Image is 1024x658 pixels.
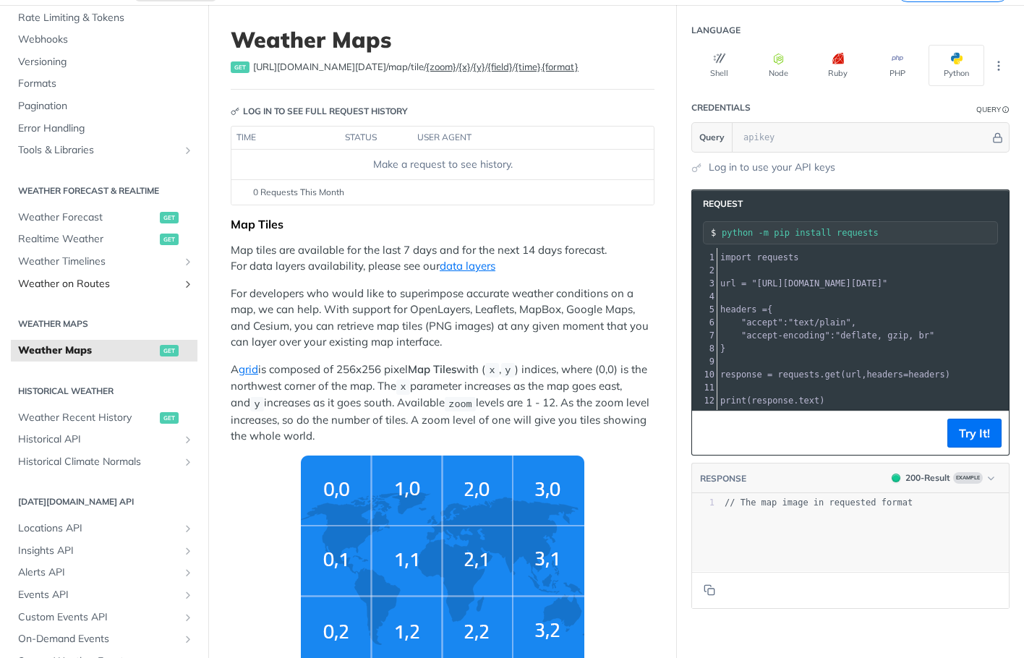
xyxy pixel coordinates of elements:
span: get [160,234,179,245]
svg: More ellipsis [992,59,1005,72]
span: url [845,369,861,380]
a: Tools & LibrariesShow subpages for Tools & Libraries [11,140,197,161]
span: get [160,345,179,356]
input: Request instructions [722,228,997,238]
button: Ruby [810,45,866,86]
div: 9 [692,355,717,368]
button: Node [751,45,806,86]
a: Weather Recent Historyget [11,407,197,429]
span: : , [720,317,856,328]
a: grid [239,362,258,376]
button: Show subpages for Insights API [182,545,194,557]
label: {format} [542,61,579,72]
span: get [231,61,249,73]
span: . ( , ) [720,369,950,380]
th: status [340,127,412,150]
h2: [DATE][DOMAIN_NAME] API [11,495,197,508]
span: Example [953,472,983,484]
button: Copy to clipboard [699,422,720,444]
span: response [751,396,793,406]
label: {y} [473,61,485,72]
div: 5 [692,303,717,316]
button: RESPONSE [699,471,747,486]
a: On-Demand EventsShow subpages for On-Demand Events [11,628,197,650]
span: "deflate, gzip, br" [835,330,934,341]
a: Locations APIShow subpages for Locations API [11,518,197,539]
div: 12 [692,394,717,407]
a: Weather TimelinesShow subpages for Weather Timelines [11,251,197,273]
button: Show subpages for Weather Timelines [182,256,194,268]
h2: Weather Maps [11,317,197,330]
span: Insights API [18,544,179,558]
button: More Languages [988,55,1010,77]
div: 11 [692,381,717,394]
span: "[URL][DOMAIN_NAME][DATE]" [751,278,887,289]
span: headers [720,304,757,315]
span: Versioning [18,55,194,69]
span: Historical API [18,432,179,447]
span: = [903,369,908,380]
button: Show subpages for Weather on Routes [182,278,194,290]
svg: Key [231,107,239,116]
span: requests [757,252,799,262]
span: = [741,278,746,289]
span: Weather Timelines [18,255,179,269]
span: Weather Forecast [18,210,156,225]
span: 0 Requests This Month [253,186,344,199]
p: Map tiles are available for the last 7 days and for the next 14 days forecast. For data layers av... [231,242,654,275]
h2: Historical Weather [11,385,197,398]
span: Locations API [18,521,179,536]
a: Rate Limiting & Tokens [11,7,197,29]
button: Show subpages for Historical Climate Normals [182,456,194,468]
div: 1 [692,497,714,509]
label: {time} [515,61,540,72]
span: Tools & Libraries [18,143,179,158]
span: On-Demand Events [18,632,179,646]
h2: Weather Forecast & realtime [11,184,197,197]
button: Try It! [947,419,1002,448]
span: // The map image in requested format [725,497,913,508]
div: 10 [692,368,717,381]
span: y [254,398,260,409]
button: Show subpages for Events API [182,589,194,601]
button: Show subpages for On-Demand Events [182,633,194,645]
span: Rate Limiting & Tokens [18,11,194,25]
div: 7 [692,329,717,342]
button: Copy to clipboard [699,579,720,601]
a: Versioning [11,51,197,73]
span: ( . ) [720,396,825,406]
input: apikey [736,123,990,152]
span: Historical Climate Normals [18,455,179,469]
a: Error Handling [11,118,197,140]
label: {zoom} [426,61,456,72]
span: = [762,304,767,315]
span: = [767,369,772,380]
div: 200 - Result [905,471,950,484]
span: text [798,396,819,406]
a: Pagination [11,95,197,117]
span: https://api.tomorrow.io/v4/map/tile/{zoom}/{x}/{y}/{field}/{time}.{format} [253,60,579,74]
span: response [720,369,762,380]
span: url [720,278,736,289]
button: Shell [691,45,747,86]
span: x [400,382,406,393]
span: Request [696,197,743,210]
a: Weather Mapsget [11,340,197,362]
div: 8 [692,342,717,355]
p: For developers who would like to superimpose accurate weather conditions on a map, we can help. W... [231,286,654,351]
span: : [720,330,934,341]
div: Make a request to see history. [237,157,648,172]
span: 200 [892,474,900,482]
strong: Map Tiles [408,362,456,376]
a: Alerts APIShow subpages for Alerts API [11,562,197,584]
span: Weather on Routes [18,277,179,291]
label: {field} [487,61,513,72]
span: "accept" [741,317,783,328]
button: Show subpages for Historical API [182,434,194,445]
div: Log in to see full request history [231,105,408,118]
span: y [505,365,511,376]
span: Formats [18,77,194,91]
span: get [160,212,179,223]
span: headers [908,369,945,380]
div: Credentials [691,101,751,114]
